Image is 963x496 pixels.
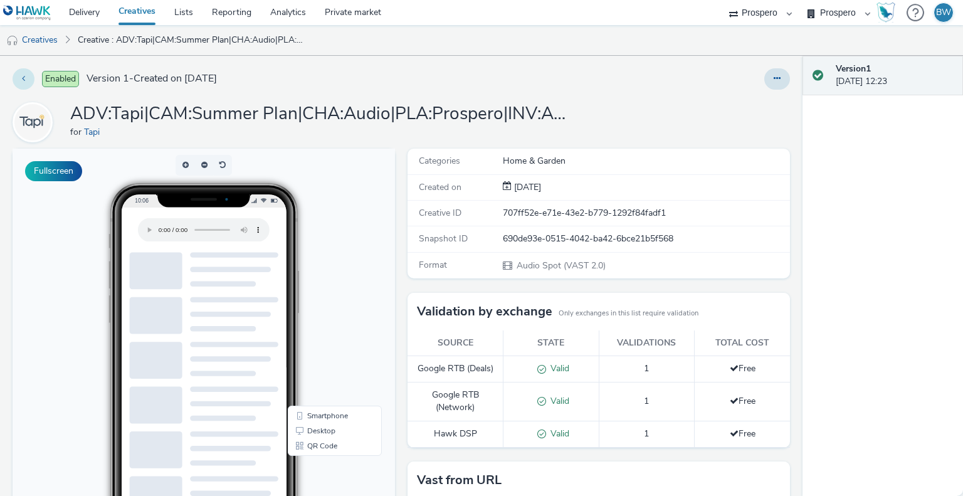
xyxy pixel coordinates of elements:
[695,330,791,356] th: Total cost
[122,48,136,55] span: 10:06
[546,362,569,374] span: Valid
[70,126,84,138] span: for
[408,421,503,447] td: Hawk DSP
[503,233,789,245] div: 690de93e-0515-4042-ba42-6bce21b5f568
[278,260,367,275] li: Smartphone
[14,104,51,140] img: Tapi
[419,155,460,167] span: Categories
[503,330,599,356] th: State
[417,302,552,321] h3: Validation by exchange
[278,290,367,305] li: QR Code
[512,181,541,193] span: [DATE]
[503,207,789,219] div: 707ff52e-e71e-43e2-b779-1292f84fadf1
[512,181,541,194] div: Creation 11 August 2025, 12:23
[876,3,900,23] a: Hawk Academy
[876,3,895,23] img: Hawk Academy
[278,275,367,290] li: Desktop
[25,161,82,181] button: Fullscreen
[644,428,649,440] span: 1
[599,330,695,356] th: Validations
[936,3,951,22] div: BW
[295,278,323,286] span: Desktop
[644,362,649,374] span: 1
[546,395,569,407] span: Valid
[13,116,58,128] a: Tapi
[42,71,79,87] span: Enabled
[730,428,755,440] span: Free
[84,126,105,138] a: Tapi
[408,356,503,383] td: Google RTB (Deals)
[515,260,606,272] span: Audio Spot (VAST 2.0)
[295,293,325,301] span: QR Code
[70,102,572,126] h1: ADV:Tapi|CAM:Summer Plan|CHA:Audio|PLA:Prospero|INV:Azerion|TEC:N/A|OBJ:Awareness|BME:PMP|CFO:Wit...
[87,71,217,86] span: Version 1 - Created on [DATE]
[419,207,461,219] span: Creative ID
[417,471,502,490] h3: Vast from URL
[546,428,569,440] span: Valid
[419,233,468,245] span: Snapshot ID
[503,155,789,167] div: Home & Garden
[295,263,335,271] span: Smartphone
[408,330,503,356] th: Source
[644,395,649,407] span: 1
[408,383,503,421] td: Google RTB (Network)
[836,63,871,75] strong: Version 1
[559,309,698,319] small: Only exchanges in this list require validation
[71,25,312,55] a: Creative : ADV:Tapi|CAM:Summer Plan|CHA:Audio|PLA:Prospero|INV:Azerion|TEC:N/A|OBJ:Awareness|BME:...
[730,395,755,407] span: Free
[419,259,447,271] span: Format
[730,362,755,374] span: Free
[836,63,953,88] div: [DATE] 12:23
[3,5,51,21] img: undefined Logo
[6,34,19,47] img: audio
[419,181,461,193] span: Created on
